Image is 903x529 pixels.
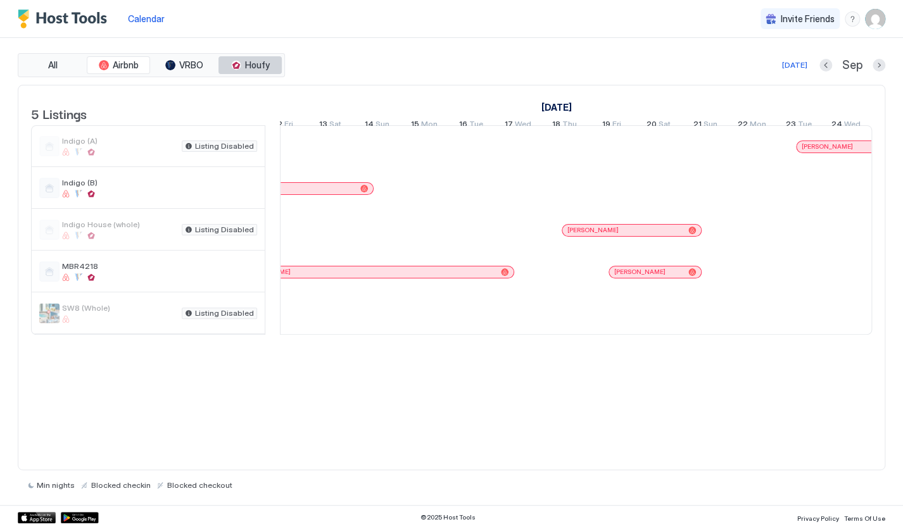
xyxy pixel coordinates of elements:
a: September 24, 2025 [828,116,863,135]
a: Privacy Policy [797,511,839,524]
span: Terms Of Use [844,514,885,522]
a: App Store [18,512,56,523]
button: Next month [873,59,885,72]
span: Privacy Policy [797,514,839,522]
button: Previous month [819,59,832,72]
span: 14 [365,119,374,132]
span: Mon [420,119,437,132]
a: September 1, 2025 [538,98,575,116]
span: 15 [410,119,419,132]
span: [PERSON_NAME] [567,226,619,234]
span: Tue [798,119,812,132]
span: [PERSON_NAME] [802,142,853,151]
span: Indigo House (whole) [62,220,177,229]
a: September 18, 2025 [549,116,580,135]
a: September 21, 2025 [690,116,720,135]
span: MBR4218 [62,261,257,271]
span: Sun [703,119,717,132]
a: September 19, 2025 [598,116,624,135]
span: VRBO [179,59,203,71]
span: © 2025 Host Tools [420,513,476,521]
button: [DATE] [780,58,809,73]
span: Blocked checkout [167,480,232,490]
span: 13 [319,119,327,132]
a: September 16, 2025 [455,116,486,135]
div: User profile [865,9,885,29]
button: VRBO [153,56,216,74]
span: Airbnb [113,59,139,71]
a: September 20, 2025 [643,116,673,135]
a: September 13, 2025 [316,116,344,135]
span: 21 [693,119,701,132]
span: 18 [552,119,560,132]
span: Sat [329,119,341,132]
span: Invite Friends [781,13,835,25]
span: Sep [842,58,862,73]
button: All [21,56,84,74]
a: Terms Of Use [844,511,885,524]
span: All [48,59,58,71]
span: 24 [831,119,842,132]
span: Calendar [128,13,165,24]
span: [PERSON_NAME] [614,268,666,276]
span: Tue [469,119,483,132]
span: Indigo (B) [62,178,257,187]
button: Houfy [218,56,282,74]
span: Wed [843,119,860,132]
div: [DATE] [782,59,807,71]
span: Fri [612,119,621,132]
span: Wed [514,119,531,132]
a: September 22, 2025 [735,116,769,135]
span: SW8 (Whole) [62,303,177,313]
div: listing image [39,303,60,323]
span: 16 [458,119,467,132]
span: Mon [750,119,766,132]
a: September 15, 2025 [407,116,440,135]
span: Sat [658,119,670,132]
span: 5 Listings [31,104,87,123]
span: Sun [376,119,389,132]
span: 17 [504,119,512,132]
div: tab-group [18,53,285,77]
span: 22 [738,119,748,132]
a: September 17, 2025 [501,116,534,135]
span: 23 [786,119,796,132]
span: Indigo (A) [62,136,177,146]
span: Min nights [37,480,75,490]
span: Houfy [245,59,270,71]
span: Thu [562,119,577,132]
a: September 23, 2025 [783,116,815,135]
button: Airbnb [87,56,150,74]
span: Fri [284,119,293,132]
a: Host Tools Logo [18,9,113,28]
a: Google Play Store [61,512,99,523]
a: Calendar [128,12,165,25]
a: September 14, 2025 [362,116,393,135]
div: menu [845,11,860,27]
a: September 12, 2025 [270,116,296,135]
span: Blocked checkin [91,480,151,490]
span: 20 [646,119,656,132]
span: 19 [602,119,610,132]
